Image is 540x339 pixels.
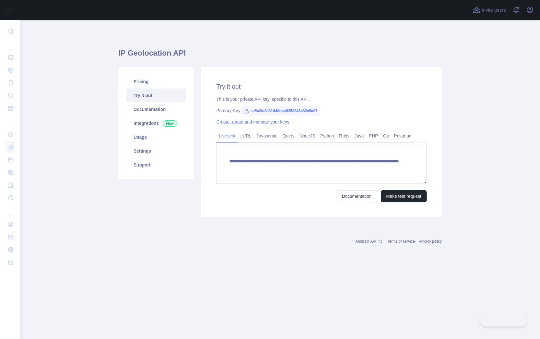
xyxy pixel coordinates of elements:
a: Usage [126,130,186,144]
a: PHP [366,131,381,141]
a: Pricing [126,75,186,88]
div: ... [5,205,15,217]
span: New [163,120,177,127]
a: Support [126,158,186,172]
a: Postman [392,131,414,141]
a: cURL [238,131,254,141]
div: Primary Key: [216,107,427,114]
a: Settings [126,144,186,158]
a: Integrations New [126,116,186,130]
a: Go [381,131,392,141]
a: Terms of service [387,239,415,244]
a: jQuery [279,131,297,141]
div: ... [5,115,15,128]
button: Invite users [471,5,507,15]
a: Javascript [254,131,279,141]
a: Create, rotate and manage your keys [216,119,289,124]
a: Ruby [337,131,352,141]
h1: IP Geolocation API [118,48,442,63]
a: Java [352,131,367,141]
a: Documentation [337,190,377,202]
a: Live test [216,131,238,141]
a: Privacy policy [419,239,442,244]
div: This is your private API key, specific to this API. [216,96,427,102]
iframe: Toggle Customer Support [480,313,527,326]
div: ... [5,38,15,51]
a: NodeJS [297,131,318,141]
a: Abstract API Inc. [356,239,384,244]
span: Invite users [482,7,506,14]
a: Python [318,131,337,141]
a: Try it out [126,88,186,102]
a: Documentation [126,102,186,116]
h2: Try it out [216,82,427,91]
button: Make test request [381,190,427,202]
span: ee5a2fa8a81d48dca9252845e32c5a07 [242,106,320,116]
